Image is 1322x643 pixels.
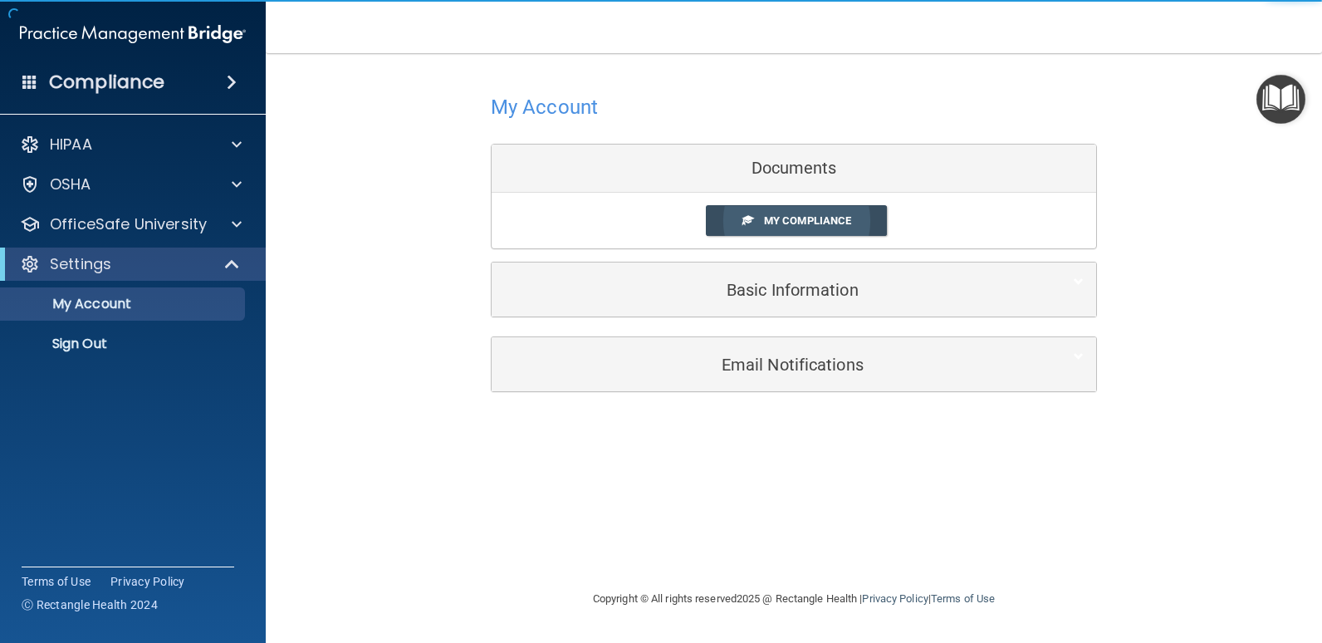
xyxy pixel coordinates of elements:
span: Ⓒ Rectangle Health 2024 [22,596,158,613]
span: My Compliance [764,214,851,227]
div: Documents [492,145,1096,193]
img: PMB logo [20,17,246,51]
button: Open Resource Center [1256,75,1305,124]
a: Privacy Policy [110,573,185,590]
p: My Account [11,296,237,312]
p: OSHA [50,174,91,194]
h5: Email Notifications [504,356,1033,374]
p: Sign Out [11,336,237,352]
p: Settings [50,254,111,274]
h5: Basic Information [504,281,1033,299]
a: Basic Information [504,271,1084,308]
h4: My Account [491,96,598,118]
a: Terms of Use [22,573,91,590]
a: Terms of Use [931,592,995,605]
p: HIPAA [50,135,92,155]
a: Privacy Policy [862,592,928,605]
h4: Compliance [49,71,164,94]
a: Settings [20,254,241,274]
a: OSHA [20,174,242,194]
div: Copyright © All rights reserved 2025 @ Rectangle Health | | [491,572,1097,626]
a: HIPAA [20,135,242,155]
p: OfficeSafe University [50,214,207,234]
a: OfficeSafe University [20,214,242,234]
a: Email Notifications [504,346,1084,383]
